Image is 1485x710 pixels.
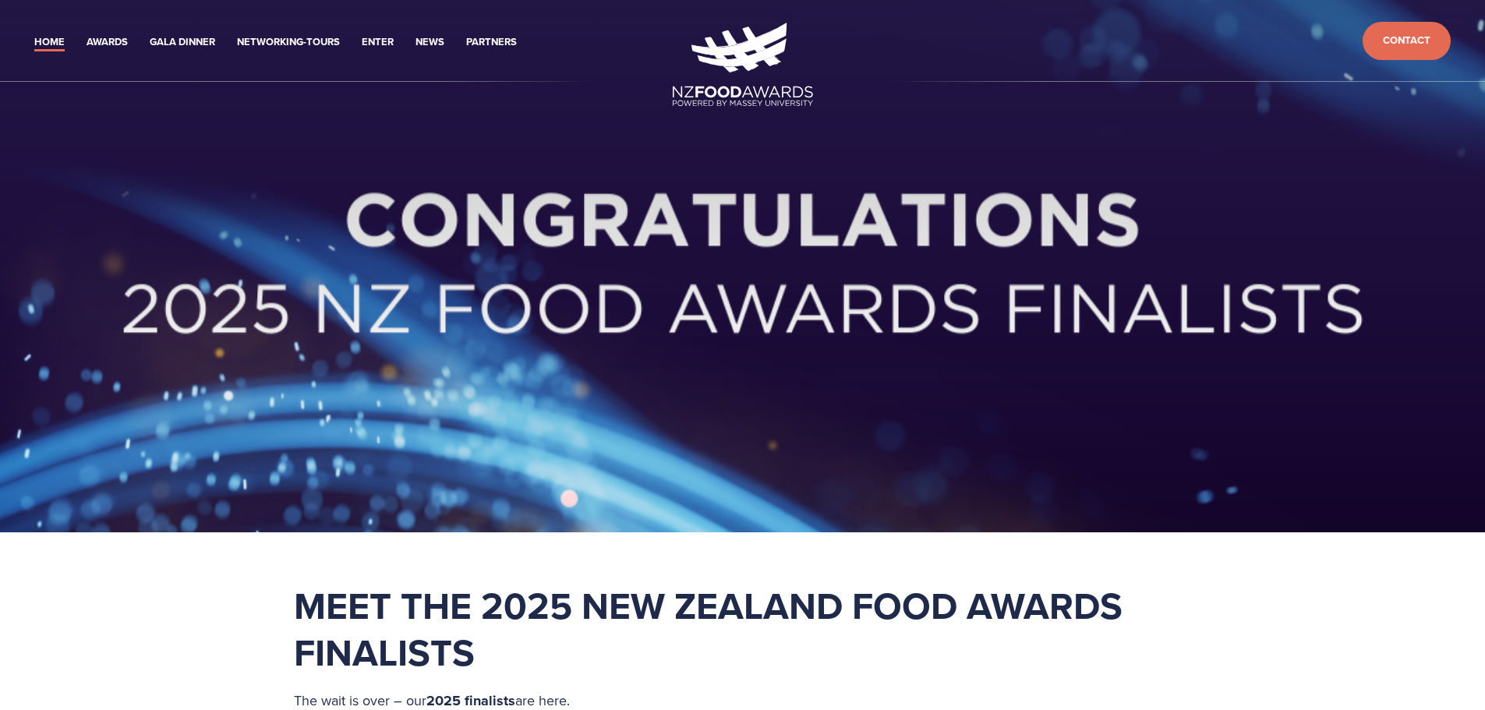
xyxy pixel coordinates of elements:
[87,34,128,51] a: Awards
[362,34,394,51] a: Enter
[1363,22,1451,60] a: Contact
[466,34,517,51] a: Partners
[294,578,1132,680] strong: Meet the 2025 New Zealand Food Awards Finalists
[237,34,340,51] a: Networking-Tours
[34,34,65,51] a: Home
[150,34,215,51] a: Gala Dinner
[415,34,444,51] a: News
